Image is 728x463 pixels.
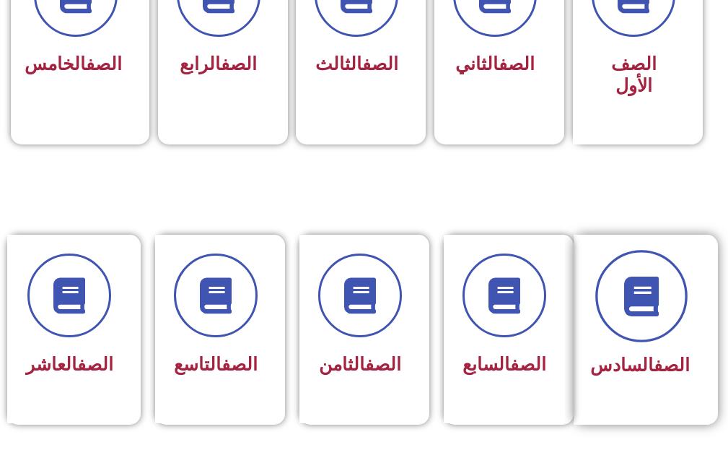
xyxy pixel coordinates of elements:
a: الصف [654,355,690,376]
a: الصف [77,354,113,375]
span: الثاني [455,53,535,74]
a: الصف [365,354,401,375]
a: الصف [221,53,257,74]
span: الصف الأول [611,53,657,96]
a: الصف [86,53,122,74]
a: الصف [510,354,546,375]
a: الصف [499,53,535,74]
span: الثالث [315,53,398,74]
span: التاسع [174,354,258,375]
span: الرابع [180,53,257,74]
span: السابع [462,354,546,375]
a: الصف [222,354,258,375]
a: الصف [362,53,398,74]
span: الخامس [25,53,122,74]
span: السادس [590,355,690,376]
span: الثامن [319,354,401,375]
span: العاشر [26,354,113,375]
